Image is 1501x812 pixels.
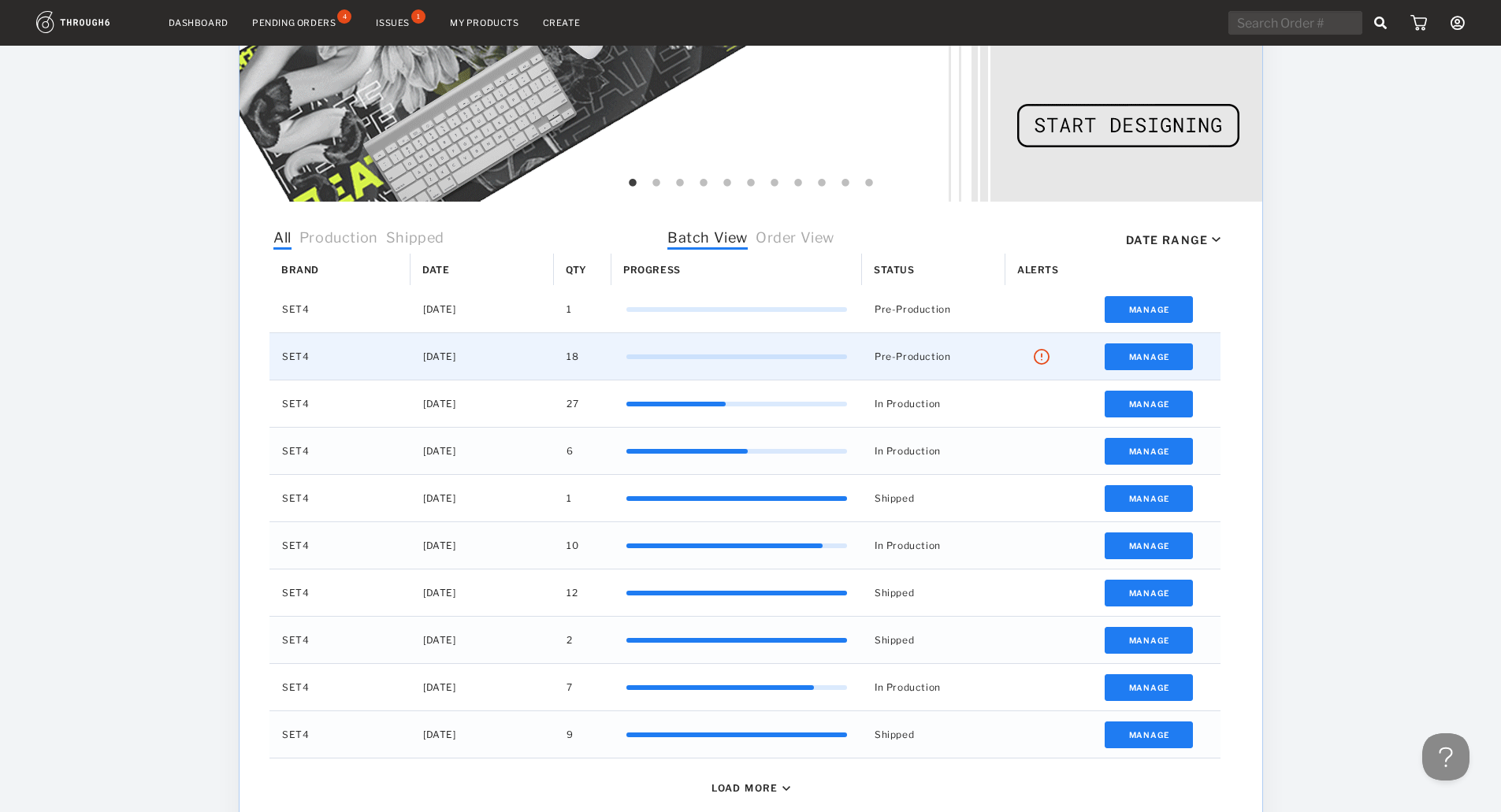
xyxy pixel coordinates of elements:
[1104,485,1193,512] button: Manage
[252,17,336,28] div: Pending Orders
[411,522,554,569] div: [DATE]
[411,569,554,616] div: [DATE]
[1410,15,1427,31] img: icon_cart.dab5cea1.svg
[269,664,1220,711] div: Press SPACE to select this row.
[862,380,1005,427] div: In Production
[411,9,425,24] div: 1
[838,176,853,191] button: 10
[337,9,351,24] div: 4
[36,11,145,33] img: logo.1c10ca64.svg
[385,229,444,250] span: Shipped
[1104,674,1193,701] button: Manage
[269,286,1220,333] div: Press SPACE to select this row.
[1104,438,1193,465] button: Manage
[567,441,574,462] span: 6
[814,176,830,191] button: 9
[567,299,572,320] span: 1
[1104,721,1193,748] button: Manage
[269,569,1220,617] div: Press SPACE to select this row.
[756,229,834,250] span: Order View
[648,176,664,191] button: 2
[567,725,574,745] span: 9
[269,428,1220,475] div: Press SPACE to select this row.
[862,569,1005,616] div: Shipped
[1033,349,1049,365] img: icon_warning_circle_exclamation_orange.7abe26e9.svg
[252,16,352,30] a: Pending Orders4
[411,664,554,710] div: [DATE]
[719,176,735,191] button: 5
[269,617,1220,664] div: Press SPACE to select this row.
[269,380,411,427] div: SET4
[862,617,1005,663] div: Shipped
[874,264,915,276] span: Status
[269,664,411,710] div: SET4
[1104,532,1193,559] button: Manage
[411,617,554,663] div: [DATE]
[790,176,806,191] button: 8
[411,475,554,521] div: [DATE]
[1126,233,1208,247] div: Date Range
[567,677,573,698] span: 7
[269,333,1220,380] div: Press SPACE to select this row.
[567,630,573,651] span: 2
[1104,627,1193,654] button: Manage
[861,176,877,191] button: 11
[625,176,641,191] button: 1
[862,711,1005,758] div: Shipped
[376,16,426,30] a: Issues1
[743,176,759,191] button: 6
[450,17,519,28] a: My Products
[1104,343,1193,370] button: Manage
[623,264,681,276] span: Progress
[862,333,1005,380] div: Pre-Production
[411,428,554,474] div: [DATE]
[1104,580,1193,606] button: Manage
[269,711,1220,758] div: Press SPACE to select this row.
[862,475,1005,521] div: Shipped
[696,176,711,191] button: 4
[411,711,554,758] div: [DATE]
[269,475,411,521] div: SET4
[862,664,1005,710] div: In Production
[862,286,1005,332] div: Pre-Production
[782,786,790,791] img: icon_caret_down_black.69fb8af9.svg
[1017,264,1059,276] span: Alerts
[269,617,411,663] div: SET4
[269,286,411,332] div: SET4
[411,380,554,427] div: [DATE]
[269,711,411,758] div: SET4
[411,333,554,380] div: [DATE]
[672,176,688,191] button: 3
[299,229,377,250] span: Production
[269,380,1220,428] div: Press SPACE to select this row.
[862,428,1005,474] div: In Production
[543,17,581,28] a: Create
[411,286,554,332] div: [DATE]
[1228,11,1362,35] input: Search Order #
[376,17,410,28] div: Issues
[1104,391,1193,417] button: Manage
[422,264,449,276] span: Date
[1422,733,1469,780] iframe: Toggle Customer Support
[281,264,319,276] span: Brand
[767,176,782,191] button: 7
[862,522,1005,569] div: In Production
[667,229,748,250] span: Batch View
[567,536,578,556] span: 10
[567,488,572,509] span: 1
[273,229,292,250] span: All
[1104,296,1193,323] button: Manage
[567,394,578,414] span: 27
[711,782,778,794] div: Load More
[566,264,587,276] span: Qty
[269,475,1220,522] div: Press SPACE to select this row.
[269,522,1220,569] div: Press SPACE to select this row.
[269,428,411,474] div: SET4
[567,347,578,367] span: 18
[1212,237,1220,243] img: icon_caret_down_black.69fb8af9.svg
[567,583,578,603] span: 12
[269,569,411,616] div: SET4
[169,17,228,28] a: Dashboard
[269,522,411,569] div: SET4
[269,333,411,380] div: SET4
